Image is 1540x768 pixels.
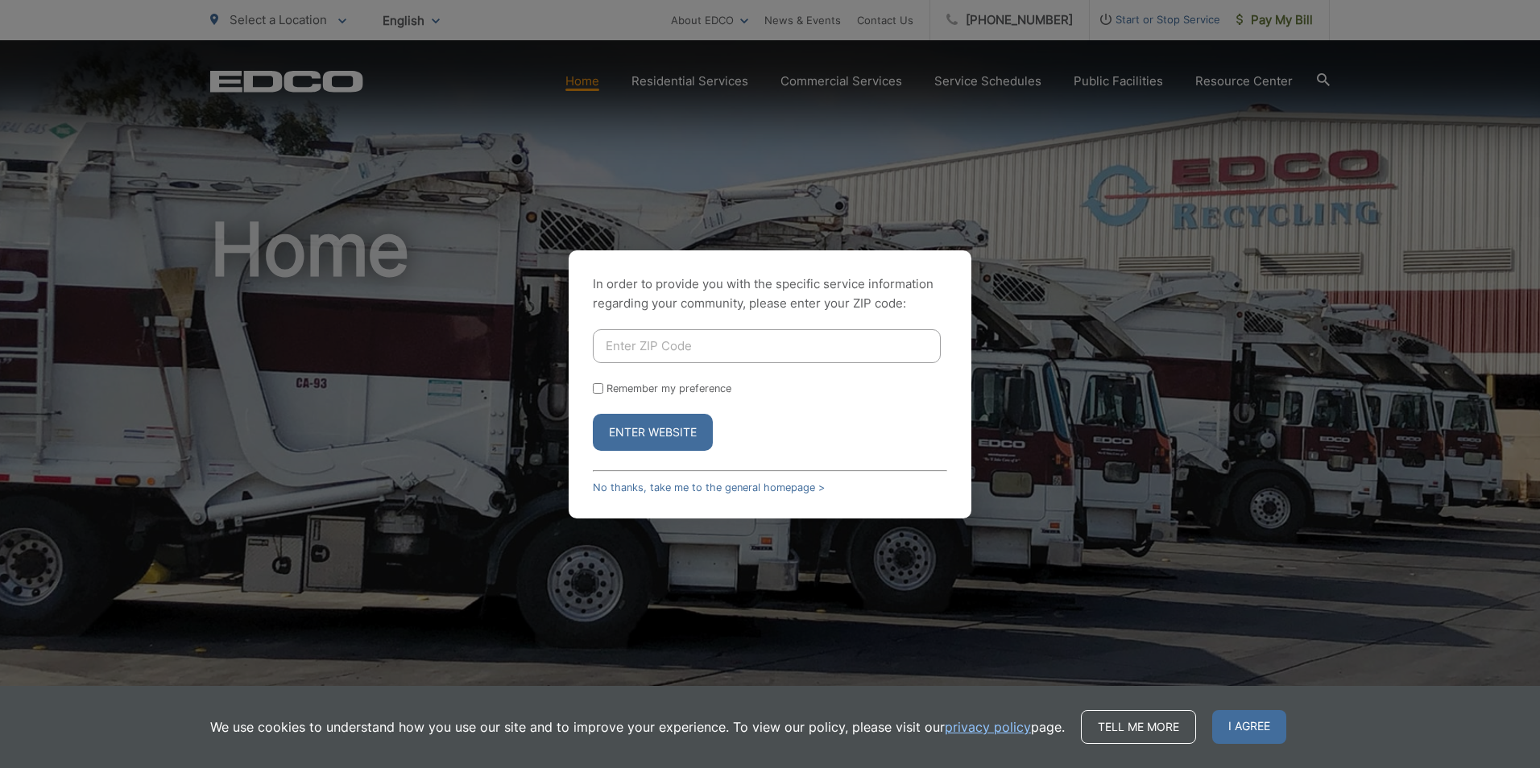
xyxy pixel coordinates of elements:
p: In order to provide you with the specific service information regarding your community, please en... [593,275,947,313]
input: Enter ZIP Code [593,329,941,363]
a: Tell me more [1081,710,1196,744]
span: I agree [1212,710,1286,744]
a: No thanks, take me to the general homepage > [593,481,825,493]
button: Enter Website [593,414,713,451]
p: We use cookies to understand how you use our site and to improve your experience. To view our pol... [210,717,1065,737]
label: Remember my preference [606,382,731,394]
a: privacy policy [945,717,1031,737]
